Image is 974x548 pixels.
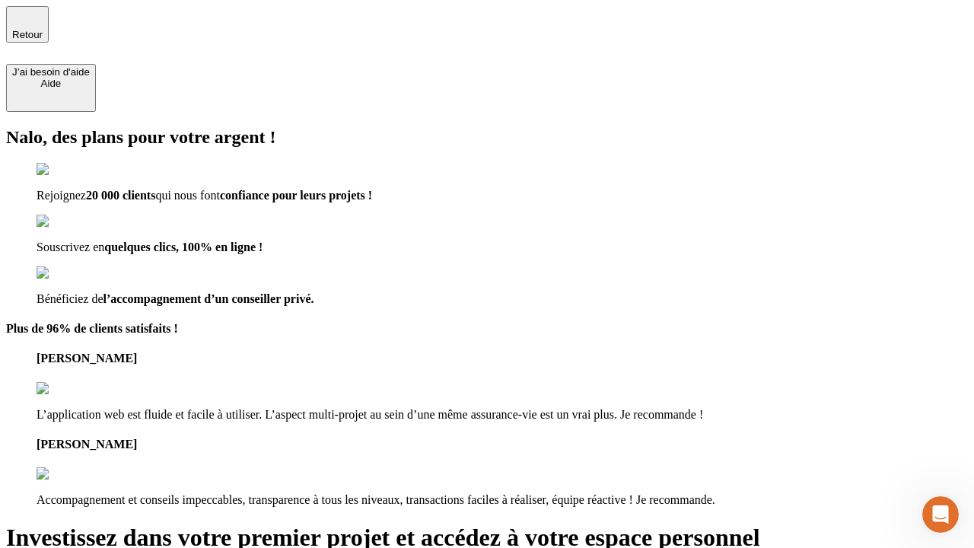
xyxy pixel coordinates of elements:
p: L’application web est fluide et facile à utiliser. L’aspect multi-projet au sein d’une même assur... [37,408,968,422]
h4: Plus de 96% de clients satisfaits ! [6,322,968,336]
span: Bénéficiez de [37,292,103,305]
span: Rejoignez [37,189,86,202]
span: confiance pour leurs projets ! [220,189,372,202]
h4: [PERSON_NAME] [37,352,968,365]
img: checkmark [37,215,102,228]
span: l’accompagnement d’un conseiller privé. [103,292,314,305]
span: Retour [12,29,43,40]
span: quelques clics, 100% en ligne ! [104,241,263,253]
h4: [PERSON_NAME] [37,438,968,451]
iframe: Intercom live chat [922,496,959,533]
button: Retour [6,6,49,43]
div: Aide [12,78,90,89]
img: checkmark [37,266,102,280]
p: Accompagnement et conseils impeccables, transparence à tous les niveaux, transactions faciles à r... [37,493,968,507]
img: reviews stars [37,467,112,481]
button: J’ai besoin d'aideAide [6,64,96,112]
span: qui nous font [155,189,219,202]
span: 20 000 clients [86,189,156,202]
span: Souscrivez en [37,241,104,253]
h2: Nalo, des plans pour votre argent ! [6,127,968,148]
img: checkmark [37,163,102,177]
img: reviews stars [37,382,112,396]
div: J’ai besoin d'aide [12,66,90,78]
